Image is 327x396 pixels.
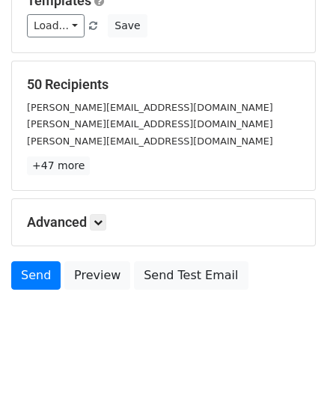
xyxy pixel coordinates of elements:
[27,118,273,130] small: [PERSON_NAME][EMAIL_ADDRESS][DOMAIN_NAME]
[27,76,300,93] h5: 50 Recipients
[27,214,300,231] h5: Advanced
[252,324,327,396] iframe: Chat Widget
[64,261,130,290] a: Preview
[11,261,61,290] a: Send
[27,102,273,113] small: [PERSON_NAME][EMAIL_ADDRESS][DOMAIN_NAME]
[27,156,90,175] a: +47 more
[27,14,85,37] a: Load...
[27,135,273,147] small: [PERSON_NAME][EMAIL_ADDRESS][DOMAIN_NAME]
[108,14,147,37] button: Save
[134,261,248,290] a: Send Test Email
